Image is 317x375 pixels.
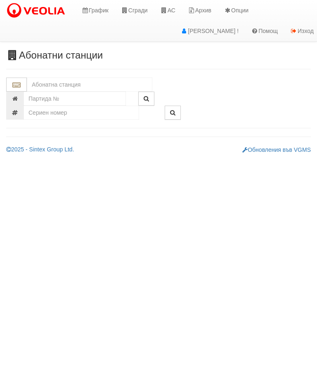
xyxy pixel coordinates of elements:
h3: Абонатни станции [6,50,311,61]
a: Помощ [245,21,284,41]
input: Абонатна станция [27,78,152,92]
a: [PERSON_NAME] ! [174,21,245,41]
input: Сериен номер [24,106,139,120]
input: Партида № [24,92,126,106]
a: 2025 - Sintex Group Ltd. [6,146,74,153]
img: VeoliaLogo.png [6,2,69,19]
a: Обновления във VGMS [242,146,311,153]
